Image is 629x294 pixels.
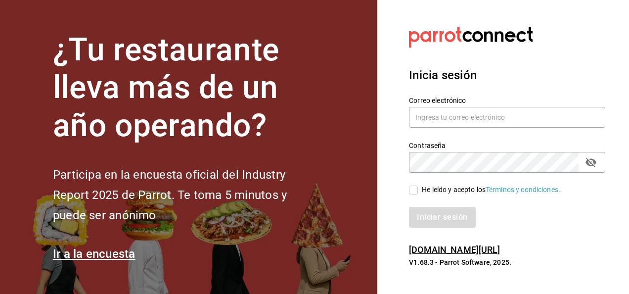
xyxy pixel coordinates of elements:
[409,107,605,128] input: Ingresa tu correo electrónico
[53,31,320,145] h1: ¿Tu restaurante lleva más de un año operando?
[409,66,605,84] h3: Inicia sesión
[409,257,605,267] p: V1.68.3 - Parrot Software, 2025.
[422,185,560,195] div: He leído y acepto los
[409,245,500,255] a: [DOMAIN_NAME][URL]
[409,142,605,148] label: Contraseña
[53,247,135,261] a: Ir a la encuesta
[53,165,320,225] h2: Participa en la encuesta oficial del Industry Report 2025 de Parrot. Te toma 5 minutos y puede se...
[409,97,605,103] label: Correo electrónico
[486,186,560,194] a: Términos y condiciones.
[583,154,599,171] button: passwordField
